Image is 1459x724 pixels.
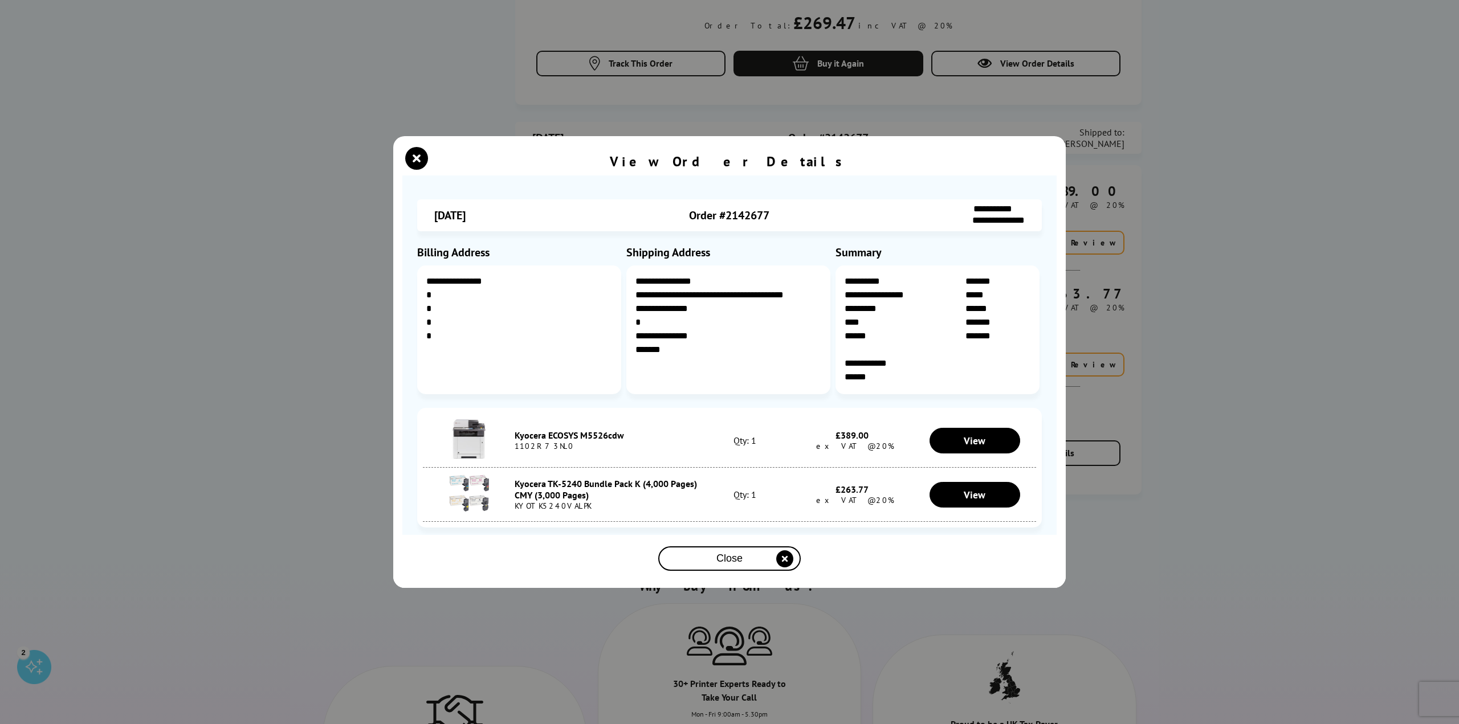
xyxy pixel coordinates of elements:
[449,473,489,513] img: Kyocera TK-5240 Bundle Pack K (4,000 Pages) CMY (3,000 Pages)
[449,419,489,459] img: Kyocera ECOSYS M5526cdw
[836,484,869,495] span: £263.77
[515,430,699,441] div: Kyocera ECOSYS M5526cdw
[930,428,1021,453] a: View
[836,245,1042,260] div: Summary
[964,488,985,501] span: View
[930,482,1021,508] a: View
[658,546,801,571] button: close modal
[515,478,699,501] div: Kyocera TK-5240 Bundle Pack K (4,000 Pages) CMY (3,000 Pages)
[626,245,833,260] div: Shipping Address
[689,208,769,223] span: Order #2142677
[610,153,849,170] div: View Order Details
[964,434,985,447] span: View
[515,441,699,451] div: 1102R73NL0
[699,489,790,500] div: Qty: 1
[434,208,466,223] span: [DATE]
[515,501,699,511] div: KYOTK5240VALPK
[836,430,869,441] span: £389.00
[716,553,743,565] span: Close
[408,150,425,167] button: close modal
[810,441,894,451] span: ex VAT @20%
[699,435,790,446] div: Qty: 1
[810,495,894,505] span: ex VAT @20%
[417,245,623,260] div: Billing Address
